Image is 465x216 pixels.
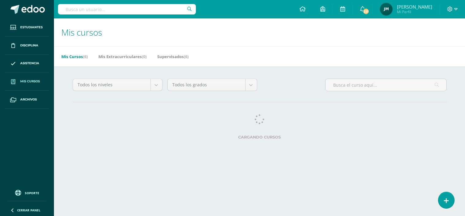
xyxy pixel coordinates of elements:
a: Supervisados(6) [157,52,189,61]
span: Asistencia [20,61,39,66]
a: Mis cursos [5,73,49,91]
a: Archivos [5,91,49,109]
a: Mis Extracurriculares(0) [98,52,147,61]
a: Todos los niveles [73,79,162,91]
a: Soporte [7,188,47,197]
a: Disciplina [5,37,49,55]
span: Mi Perfil [397,9,432,14]
span: Estudiantes [20,25,43,30]
span: (0) [142,54,147,59]
span: (6) [83,54,88,59]
a: Estudiantes [5,18,49,37]
input: Busca un usuario... [58,4,196,14]
span: (6) [184,54,189,59]
span: Todos los niveles [78,79,146,91]
input: Busca el curso aquí... [326,79,446,91]
a: Todos los grados [168,79,257,91]
label: Cargando cursos [73,135,447,139]
a: Asistencia [5,55,49,73]
span: Soporte [25,191,39,195]
img: 12b7c84a092dbc0c2c2dfa63a40b0068.png [380,3,392,15]
span: Archivos [20,97,37,102]
span: Todos los grados [172,79,241,91]
span: 221 [363,8,369,15]
span: Mis cursos [20,79,40,84]
span: [PERSON_NAME] [397,4,432,10]
a: Mis Cursos(6) [61,52,88,61]
span: Mis cursos [61,26,102,38]
span: Disciplina [20,43,38,48]
span: Cerrar panel [17,208,40,212]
